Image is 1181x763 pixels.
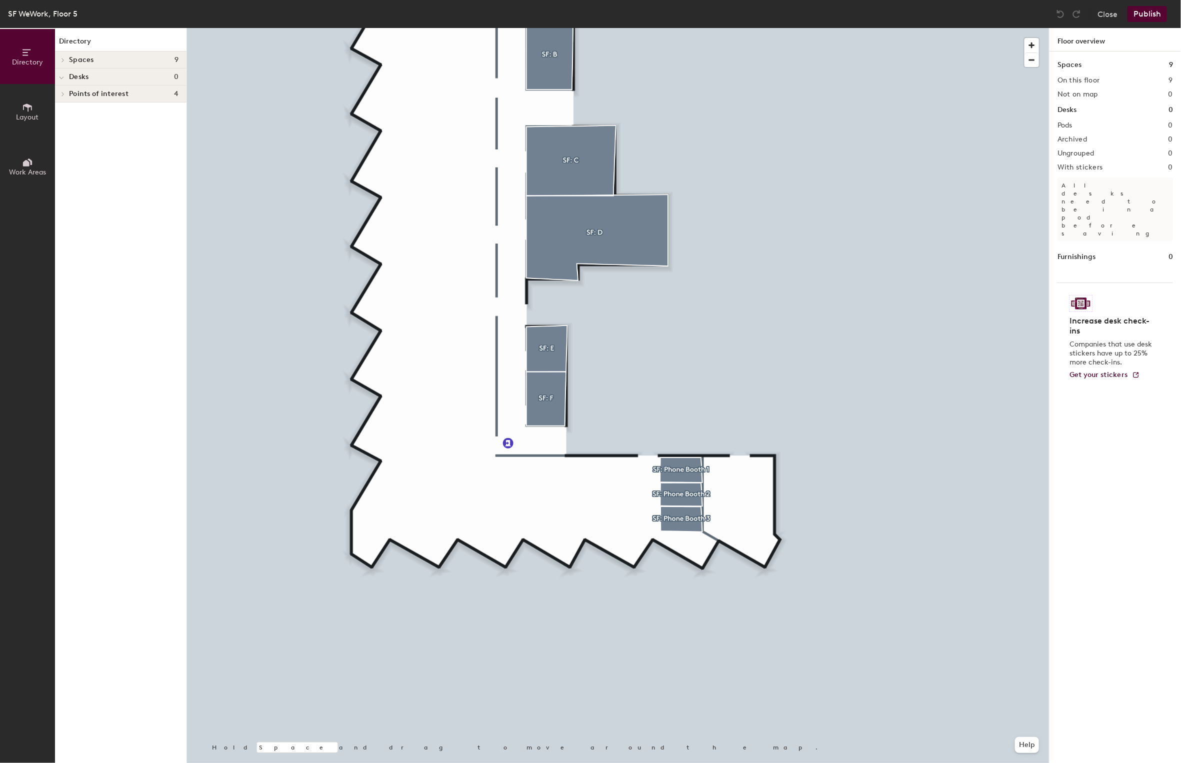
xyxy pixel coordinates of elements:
h4: Increase desk check-ins [1069,316,1155,336]
h1: Desks [1057,104,1076,115]
span: Get your stickers [1069,370,1128,379]
span: Layout [16,113,39,121]
div: SF WeWork, Floor 5 [8,7,77,20]
button: Help [1015,737,1039,753]
h1: Floor overview [1049,28,1181,51]
span: Desks [69,73,88,81]
h2: Not on map [1057,90,1098,98]
span: 4 [174,90,178,98]
h2: With stickers [1057,163,1103,171]
h2: 9 [1169,76,1173,84]
span: Points of interest [69,90,128,98]
h1: Furnishings [1057,251,1095,262]
img: Redo [1071,9,1081,19]
h2: Ungrouped [1057,149,1094,157]
span: Work Areas [9,168,46,176]
h1: 0 [1168,251,1173,262]
h2: 0 [1168,121,1173,129]
h2: 0 [1168,90,1173,98]
a: Get your stickers [1069,371,1140,379]
h1: Directory [55,36,186,51]
h1: 9 [1169,59,1173,70]
p: All desks need to be in a pod before saving [1057,177,1173,241]
h2: Archived [1057,135,1087,143]
span: 9 [174,56,178,64]
p: Companies that use desk stickers have up to 25% more check-ins. [1069,340,1155,367]
img: Sticker logo [1069,295,1092,312]
span: Spaces [69,56,94,64]
h1: Spaces [1057,59,1081,70]
h2: 0 [1168,163,1173,171]
h2: On this floor [1057,76,1100,84]
h2: Pods [1057,121,1072,129]
h2: 0 [1168,135,1173,143]
span: Directory [12,58,43,66]
h2: 0 [1168,149,1173,157]
img: Undo [1055,9,1065,19]
button: Close [1097,6,1117,22]
span: 0 [174,73,178,81]
button: Publish [1127,6,1167,22]
h1: 0 [1168,104,1173,115]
